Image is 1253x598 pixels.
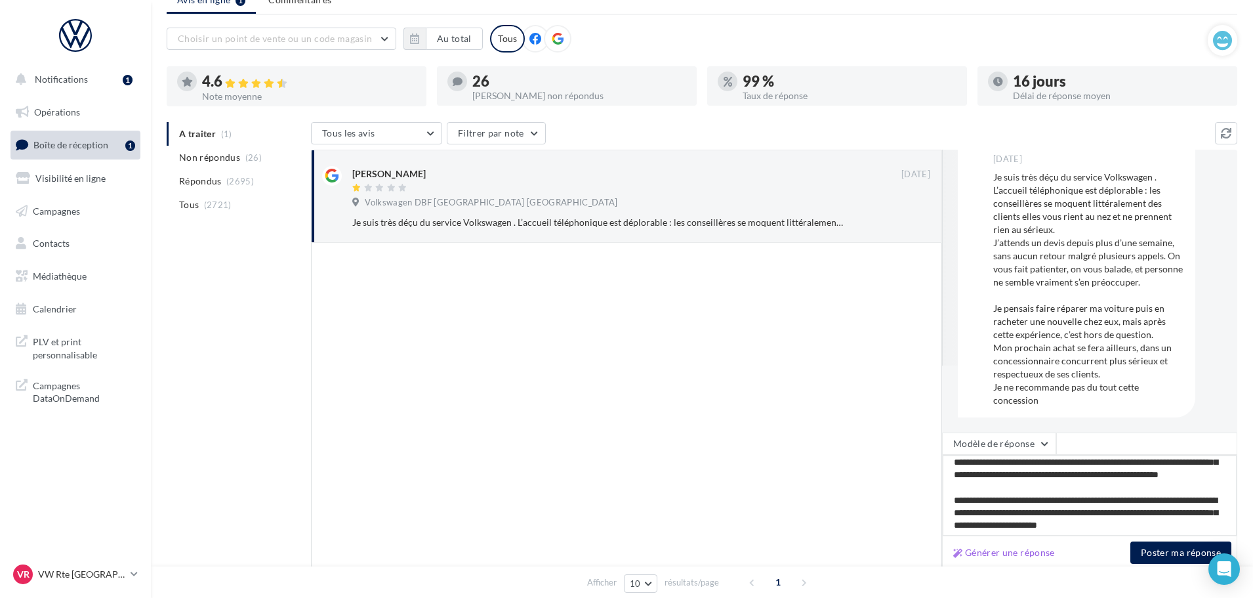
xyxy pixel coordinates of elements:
[743,91,956,100] div: Taux de réponse
[38,568,125,581] p: VW Rte [GEOGRAPHIC_DATA]
[665,576,719,589] span: résultats/page
[33,377,135,405] span: Campagnes DataOnDemand
[8,66,138,93] button: Notifications 1
[472,91,686,100] div: [PERSON_NAME] non répondus
[10,562,140,587] a: VR VW Rte [GEOGRAPHIC_DATA]
[123,75,133,85] div: 1
[311,122,442,144] button: Tous les avis
[490,25,525,53] div: Tous
[33,270,87,282] span: Médiathèque
[948,545,1060,561] button: Générer une réponse
[226,176,254,186] span: (2695)
[204,200,232,210] span: (2721)
[8,372,143,410] a: Campagnes DataOnDemand
[1013,91,1227,100] div: Délai de réponse moyen
[17,568,30,581] span: VR
[365,197,617,209] span: Volkswagen DBF [GEOGRAPHIC_DATA] [GEOGRAPHIC_DATA]
[178,33,372,44] span: Choisir un point de vente ou un code magasin
[34,106,80,117] span: Opérations
[447,122,546,144] button: Filtrer par note
[179,175,222,188] span: Répondus
[426,28,483,50] button: Au total
[472,74,686,89] div: 26
[624,574,657,593] button: 10
[901,169,930,181] span: [DATE]
[8,295,143,323] a: Calendrier
[8,165,143,192] a: Visibilité en ligne
[1013,74,1227,89] div: 16 jours
[1208,553,1240,585] div: Open Intercom Messenger
[352,216,845,229] div: Je suis très déçu du service Volkswagen . L’accueil téléphonique est déplorable : les conseillère...
[33,238,70,249] span: Contacts
[33,303,77,314] span: Calendrier
[179,151,240,164] span: Non répondus
[403,28,483,50] button: Au total
[33,139,108,150] span: Boîte de réception
[35,173,106,184] span: Visibilité en ligne
[33,205,80,216] span: Campagnes
[587,576,617,589] span: Afficher
[743,74,956,89] div: 99 %
[1130,542,1231,564] button: Poster ma réponse
[202,74,416,89] div: 4.6
[8,328,143,366] a: PLV et print personnalisable
[8,98,143,126] a: Opérations
[35,74,88,85] span: Notifications
[245,152,262,163] span: (26)
[8,230,143,257] a: Contacts
[125,140,135,151] div: 1
[8,198,143,225] a: Campagnes
[768,572,789,593] span: 1
[179,198,199,211] span: Tous
[352,167,426,181] div: [PERSON_NAME]
[202,92,416,101] div: Note moyenne
[630,578,641,589] span: 10
[322,127,375,139] span: Tous les avis
[33,333,135,361] span: PLV et print personnalisable
[8,263,143,290] a: Médiathèque
[8,131,143,159] a: Boîte de réception1
[993,154,1022,165] span: [DATE]
[993,171,1185,407] div: Je suis très déçu du service Volkswagen . L’accueil téléphonique est déplorable : les conseillère...
[167,28,396,50] button: Choisir un point de vente ou un code magasin
[942,433,1056,455] button: Modèle de réponse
